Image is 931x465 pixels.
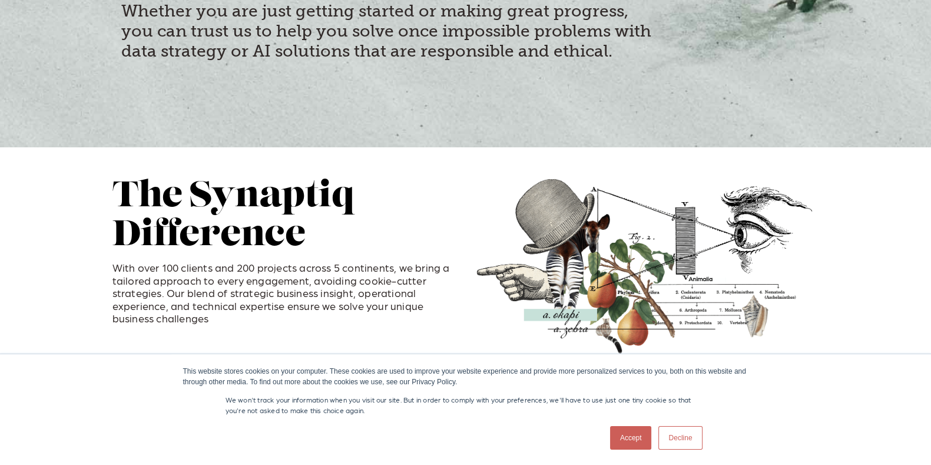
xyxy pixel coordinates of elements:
p: We won't track your information when you visit our site. But in order to comply with your prefere... [226,394,706,415]
a: Decline [658,426,702,450]
img: Collage of hand, pears, hat, eye [475,176,819,362]
a: Accept [610,426,652,450]
iframe: Embedded CTA [257,77,410,107]
h2: The Synaptiq Difference [112,178,457,256]
iframe: Embedded CTA [121,77,244,107]
div: This website stores cookies on your computer. These cookies are used to improve your website expe... [183,366,748,387]
iframe: Embedded CTA [230,335,353,365]
p: With over 100 clients and 200 projects across 5 continents, we bring a tailored approach to every... [112,261,457,325]
h4: Whether you are just getting started or making great progress, you can trust us to help you solve... [121,1,651,61]
iframe: Embedded CTA [112,335,221,365]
